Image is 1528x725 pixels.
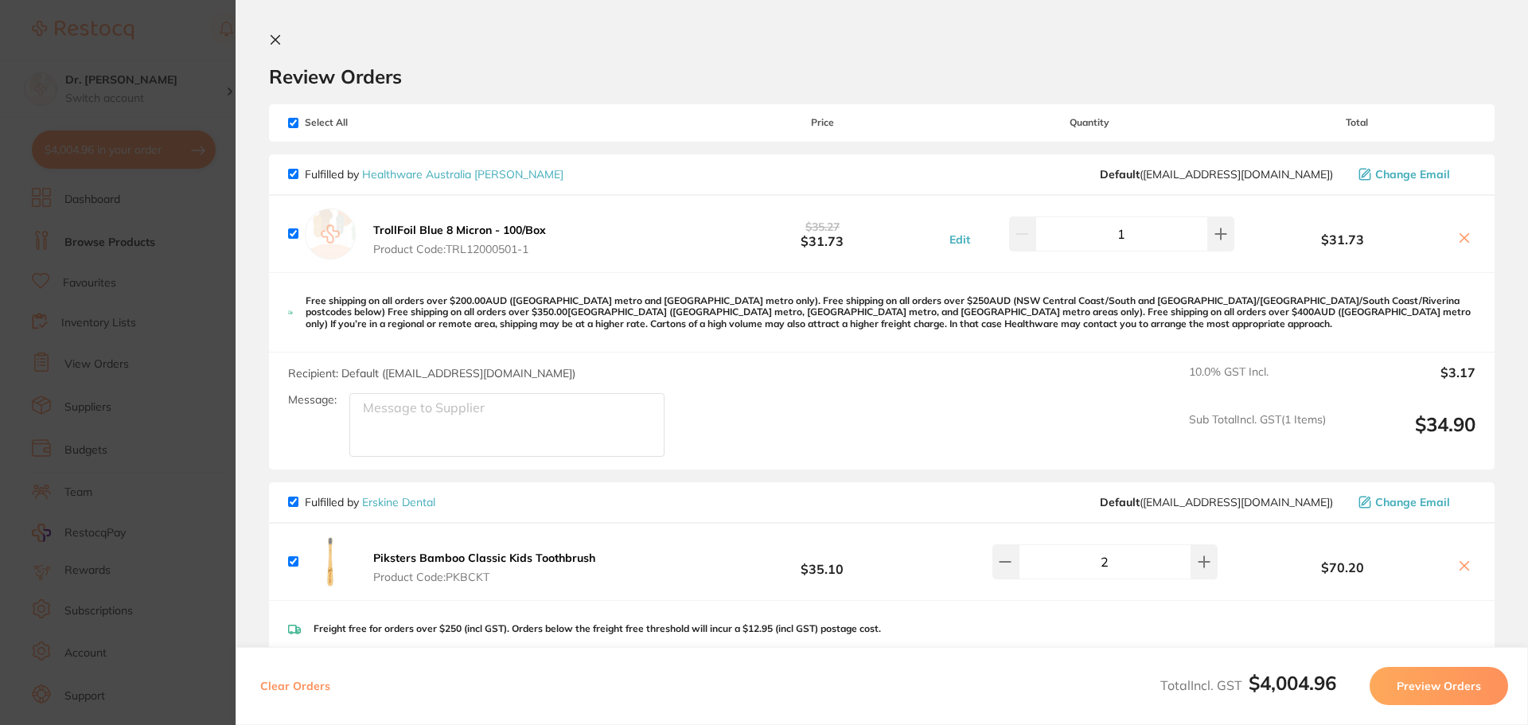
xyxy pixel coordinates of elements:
[941,117,1238,128] span: Quantity
[373,571,595,583] span: Product Code: PKBCKT
[1375,168,1450,181] span: Change Email
[305,496,435,509] p: Fulfilled by
[368,223,551,256] button: TrollFoil Blue 8 Micron - 100/Box Product Code:TRL12000501-1
[288,366,575,380] span: Recipient: Default ( [EMAIL_ADDRESS][DOMAIN_NAME] )
[373,243,546,255] span: Product Code: TRL12000501-1
[1100,167,1140,181] b: Default
[373,551,595,565] b: Piksters Bamboo Classic Kids Toothbrush
[1339,413,1475,457] output: $34.90
[1249,671,1336,695] b: $4,004.96
[1238,117,1475,128] span: Total
[1160,677,1336,693] span: Total Incl. GST
[368,551,600,584] button: Piksters Bamboo Classic Kids Toothbrush Product Code:PKBCKT
[306,295,1475,329] p: Free shipping on all orders over $200.00AUD ([GEOGRAPHIC_DATA] metro and [GEOGRAPHIC_DATA] metro ...
[1238,232,1447,247] b: $31.73
[1189,413,1326,457] span: Sub Total Incl. GST ( 1 Items)
[1354,495,1475,509] button: Change Email
[305,168,563,181] p: Fulfilled by
[1100,168,1333,181] span: info@healthwareaustralia.com.au
[305,536,356,587] img: cjhiZnp1Nw
[704,219,941,248] b: $31.73
[1189,365,1326,400] span: 10.0 % GST Incl.
[362,495,435,509] a: Erskine Dental
[255,667,335,705] button: Clear Orders
[288,393,337,407] label: Message:
[269,64,1495,88] h2: Review Orders
[373,223,546,237] b: TrollFoil Blue 8 Micron - 100/Box
[1339,365,1475,400] output: $3.17
[1375,496,1450,509] span: Change Email
[1354,167,1475,181] button: Change Email
[314,623,881,634] p: Freight free for orders over $250 (incl GST). Orders below the freight free threshold will incur ...
[704,117,941,128] span: Price
[704,547,941,576] b: $35.10
[805,220,840,234] span: $35.27
[945,232,975,247] button: Edit
[1100,495,1140,509] b: Default
[1370,667,1508,705] button: Preview Orders
[288,117,447,128] span: Select All
[362,167,563,181] a: Healthware Australia [PERSON_NAME]
[305,209,356,259] img: empty.jpg
[1238,560,1447,575] b: $70.20
[1100,496,1333,509] span: sales@piksters.com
